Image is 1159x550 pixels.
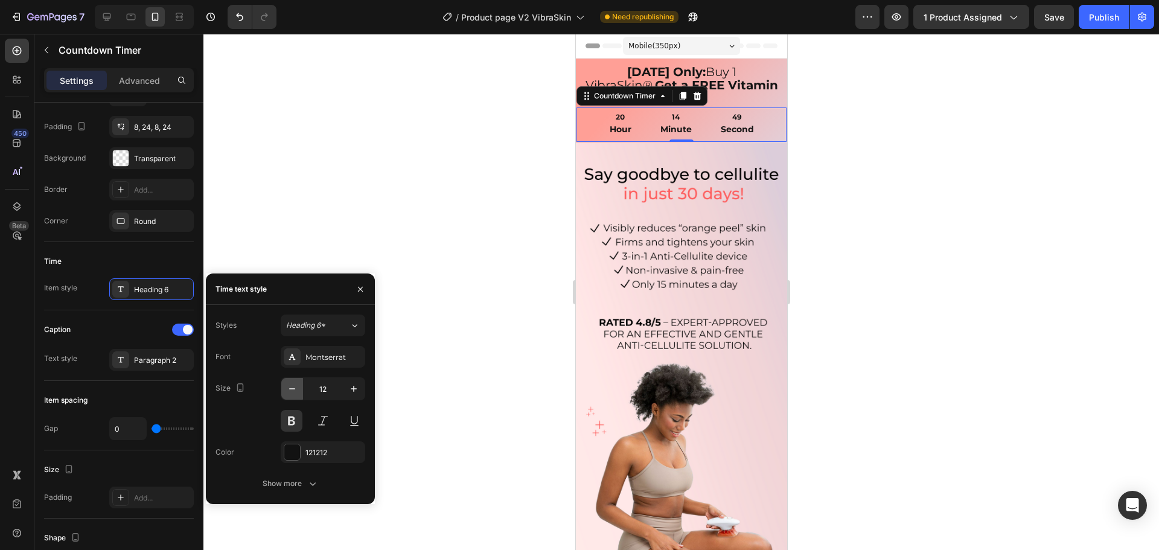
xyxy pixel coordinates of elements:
div: Shape [44,530,83,546]
p: Settings [60,74,94,87]
button: Heading 6* [281,315,365,336]
div: Item style [44,283,77,293]
div: Beta [9,221,29,231]
div: 121212 [305,447,362,458]
span: / [456,11,459,24]
div: 8, 24, 8, 24 [134,122,191,133]
div: Size [216,380,247,397]
div: Montserrat [305,352,362,363]
div: Publish [1089,11,1119,24]
div: Font [216,351,231,362]
div: Styles [216,320,237,331]
div: Round [134,216,191,227]
div: 450 [11,129,29,138]
p: Advanced [119,74,160,87]
span: Heading 6* [286,320,325,331]
div: Transparent [134,153,191,164]
div: Padding [44,119,89,135]
div: Open Intercom Messenger [1118,491,1147,520]
div: Caption [44,324,71,335]
button: Publish [1079,5,1129,29]
iframe: Design area [576,34,787,550]
div: Item spacing [44,395,88,406]
div: Border [44,184,68,195]
input: Auto [110,418,146,440]
p: 7 [79,10,85,24]
button: Show more [216,473,365,494]
p: Countdown Timer [59,43,189,57]
span: Product page V2 VibraSkin [461,11,571,24]
div: Paragraph 2 [134,355,191,366]
div: Add... [134,493,191,504]
div: Color [216,447,234,458]
div: Corner [44,216,68,226]
button: 7 [5,5,90,29]
span: 1 product assigned [924,11,1002,24]
div: Text style [44,353,77,364]
div: Background [44,153,86,164]
div: Heading 6 [134,284,191,295]
button: Save [1034,5,1074,29]
div: Gap [44,423,58,434]
div: Time [44,256,62,267]
span: Save [1044,12,1064,22]
div: Time text style [216,284,267,295]
div: Padding [44,492,72,503]
div: Show more [263,478,319,490]
div: Size [44,462,76,478]
button: 1 product assigned [913,5,1029,29]
div: Add... [134,185,191,196]
span: Need republishing [612,11,674,22]
div: Undo/Redo [228,5,276,29]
